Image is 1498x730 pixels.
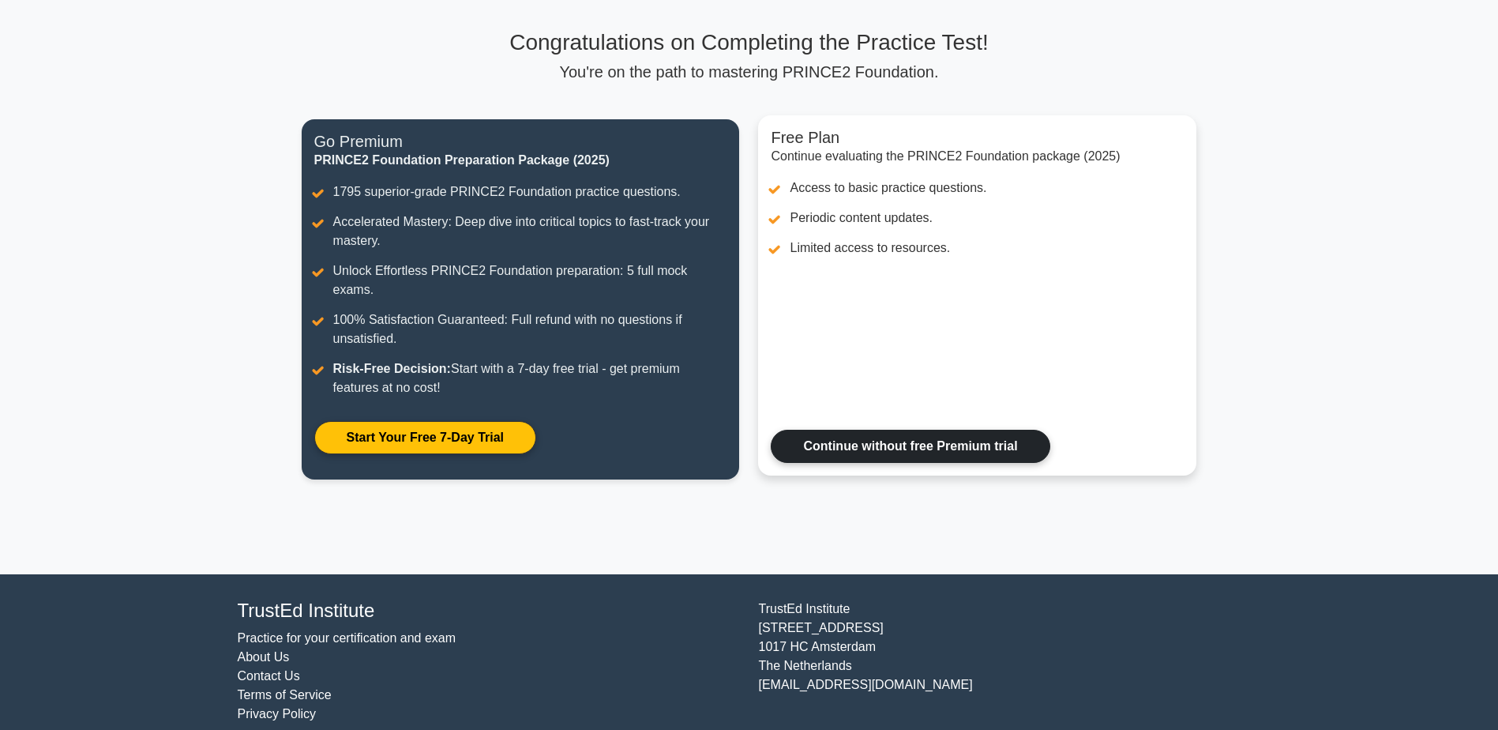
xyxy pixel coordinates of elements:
a: Privacy Policy [238,707,317,721]
p: You're on the path to mastering PRINCE2 Foundation. [302,62,1197,81]
h4: TrustEd Institute [238,600,740,623]
a: Contact Us [238,669,300,683]
a: Start Your Free 7-Day Trial [314,421,536,454]
a: Terms of Service [238,688,332,702]
a: Continue without free Premium trial [771,430,1049,463]
a: About Us [238,650,290,664]
div: TrustEd Institute [STREET_ADDRESS] 1017 HC Amsterdam The Netherlands [EMAIL_ADDRESS][DOMAIN_NAME] [749,600,1271,724]
a: Practice for your certification and exam [238,631,456,645]
h3: Congratulations on Completing the Practice Test! [302,29,1197,56]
